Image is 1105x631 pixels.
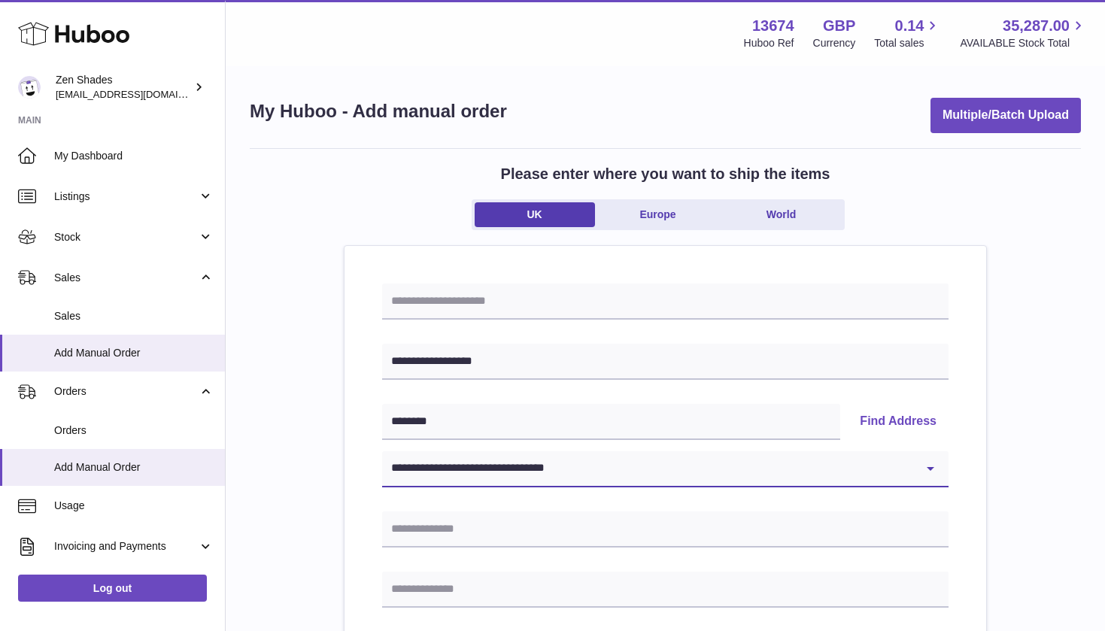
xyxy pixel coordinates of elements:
[18,575,207,602] a: Log out
[501,164,830,184] h2: Please enter where you want to ship the items
[744,36,794,50] div: Huboo Ref
[874,36,941,50] span: Total sales
[960,16,1087,50] a: 35,287.00 AVAILABLE Stock Total
[874,16,941,50] a: 0.14 Total sales
[54,539,198,554] span: Invoicing and Payments
[598,202,718,227] a: Europe
[54,499,214,513] span: Usage
[54,460,214,475] span: Add Manual Order
[895,16,924,36] span: 0.14
[848,404,949,440] button: Find Address
[54,384,198,399] span: Orders
[54,423,214,438] span: Orders
[54,230,198,244] span: Stock
[56,73,191,102] div: Zen Shades
[54,346,214,360] span: Add Manual Order
[721,202,842,227] a: World
[475,202,595,227] a: UK
[54,190,198,204] span: Listings
[18,76,41,99] img: hristo@zenshades.co.uk
[930,98,1081,133] button: Multiple/Batch Upload
[54,271,198,285] span: Sales
[1003,16,1070,36] span: 35,287.00
[813,36,856,50] div: Currency
[54,309,214,323] span: Sales
[56,88,221,100] span: [EMAIL_ADDRESS][DOMAIN_NAME]
[823,16,855,36] strong: GBP
[752,16,794,36] strong: 13674
[54,149,214,163] span: My Dashboard
[960,36,1087,50] span: AVAILABLE Stock Total
[250,99,507,123] h1: My Huboo - Add manual order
